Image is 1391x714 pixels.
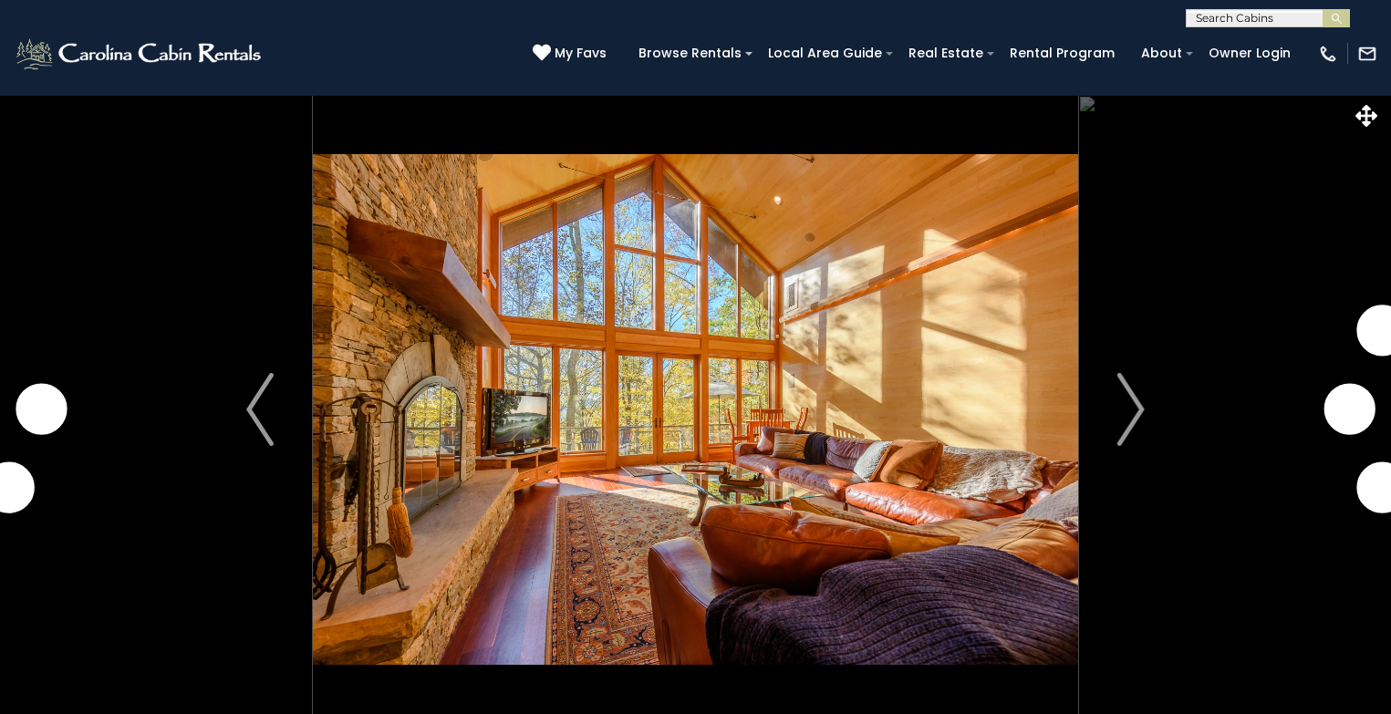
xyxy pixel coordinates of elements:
img: arrow [246,373,274,446]
a: About [1132,39,1191,67]
img: phone-regular-white.png [1318,44,1338,64]
span: My Favs [555,44,607,63]
a: Real Estate [899,39,992,67]
a: Browse Rentals [629,39,751,67]
a: Rental Program [1001,39,1124,67]
a: Local Area Guide [759,39,891,67]
img: White-1-2.png [14,36,266,72]
img: arrow [1117,373,1145,446]
a: My Favs [533,44,611,64]
img: mail-regular-white.png [1357,44,1377,64]
a: Owner Login [1199,39,1300,67]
